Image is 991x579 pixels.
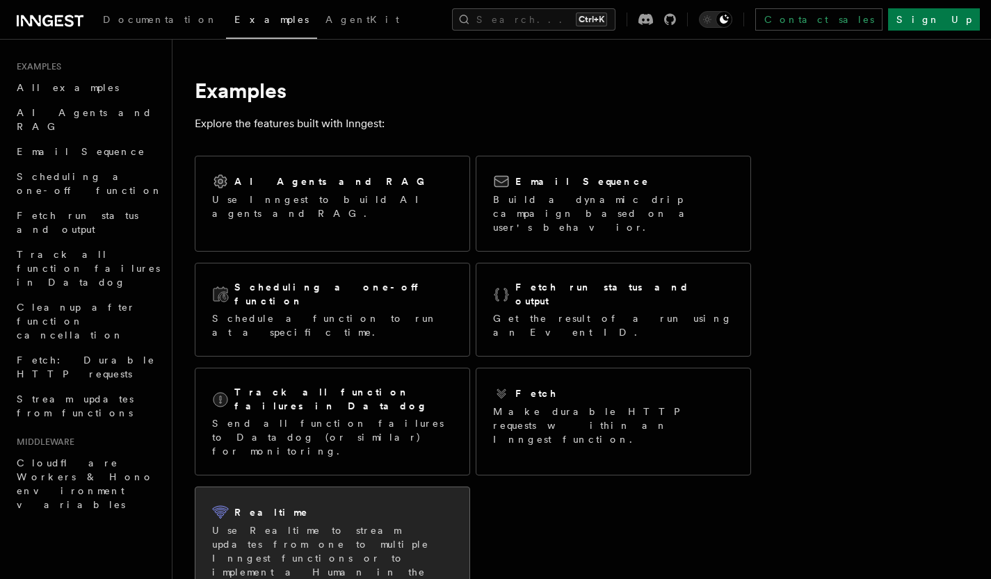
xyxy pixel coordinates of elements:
[476,156,751,252] a: Email SequenceBuild a dynamic drip campaign based on a user's behavior.
[493,405,734,446] p: Make durable HTTP requests within an Inngest function.
[17,457,154,510] span: Cloudflare Workers & Hono environment variables
[11,386,163,425] a: Stream updates from functions
[888,8,980,31] a: Sign Up
[17,210,138,235] span: Fetch run status and output
[103,14,218,25] span: Documentation
[234,385,453,413] h2: Track all function failures in Datadog
[11,61,61,72] span: Examples
[11,203,163,242] a: Fetch run status and output
[195,78,751,103] h1: Examples
[212,193,453,220] p: Use Inngest to build AI agents and RAG.
[493,311,734,339] p: Get the result of a run using an Event ID.
[576,13,607,26] kbd: Ctrl+K
[476,263,751,357] a: Fetch run status and outputGet the result of a run using an Event ID.
[17,146,145,157] span: Email Sequence
[11,437,74,448] span: Middleware
[11,139,163,164] a: Email Sequence
[195,114,751,133] p: Explore the features built with Inngest:
[234,280,453,308] h2: Scheduling a one-off function
[325,14,399,25] span: AgentKit
[234,174,432,188] h2: AI Agents and RAG
[11,242,163,295] a: Track all function failures in Datadog
[17,393,134,418] span: Stream updates from functions
[234,505,309,519] h2: Realtime
[195,368,470,475] a: Track all function failures in DatadogSend all function failures to Datadog (or similar) for moni...
[17,171,163,196] span: Scheduling a one-off function
[515,174,650,188] h2: Email Sequence
[11,100,163,139] a: AI Agents and RAG
[17,302,136,341] span: Cleanup after function cancellation
[11,295,163,348] a: Cleanup after function cancellation
[226,4,317,39] a: Examples
[212,416,453,458] p: Send all function failures to Datadog (or similar) for monitoring.
[17,354,155,380] span: Fetch: Durable HTTP requests
[17,82,119,93] span: All examples
[95,4,226,38] a: Documentation
[493,193,734,234] p: Build a dynamic drip campaign based on a user's behavior.
[515,386,558,400] h2: Fetch
[476,368,751,475] a: FetchMake durable HTTP requests within an Inngest function.
[195,156,470,252] a: AI Agents and RAGUse Inngest to build AI agents and RAG.
[11,450,163,517] a: Cloudflare Workers & Hono environment variables
[755,8,883,31] a: Contact sales
[17,249,160,288] span: Track all function failures in Datadog
[317,4,408,38] a: AgentKit
[234,14,309,25] span: Examples
[452,8,615,31] button: Search...Ctrl+K
[212,311,453,339] p: Schedule a function to run at a specific time.
[11,75,163,100] a: All examples
[11,164,163,203] a: Scheduling a one-off function
[195,263,470,357] a: Scheduling a one-off functionSchedule a function to run at a specific time.
[11,348,163,386] a: Fetch: Durable HTTP requests
[699,11,732,28] button: Toggle dark mode
[17,107,152,132] span: AI Agents and RAG
[515,280,734,308] h2: Fetch run status and output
